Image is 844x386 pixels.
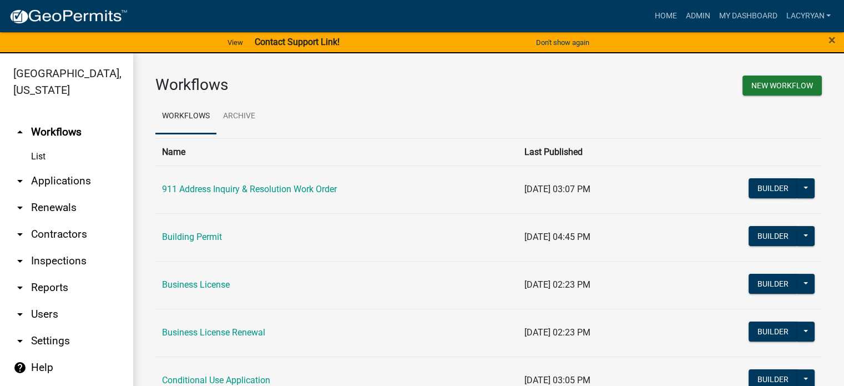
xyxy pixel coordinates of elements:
[781,6,835,27] a: lacyryan
[13,254,27,268] i: arrow_drop_down
[518,138,669,166] th: Last Published
[162,375,270,385] a: Conditional Use Application
[155,76,481,94] h3: Workflows
[155,99,216,134] a: Workflows
[828,32,836,48] span: ×
[254,37,339,47] strong: Contact Support Link!
[524,327,590,338] span: [DATE] 02:23 PM
[162,279,230,290] a: Business License
[13,201,27,214] i: arrow_drop_down
[155,138,518,166] th: Name
[749,322,797,342] button: Builder
[524,375,590,385] span: [DATE] 03:05 PM
[13,228,27,241] i: arrow_drop_down
[162,327,265,338] a: Business License Renewal
[828,33,836,47] button: Close
[216,99,262,134] a: Archive
[749,226,797,246] button: Builder
[223,33,247,52] a: View
[13,174,27,188] i: arrow_drop_down
[13,334,27,348] i: arrow_drop_down
[532,33,594,52] button: Don't show again
[524,232,590,242] span: [DATE] 04:45 PM
[162,184,337,194] a: 911 Address Inquiry & Resolution Work Order
[681,6,714,27] a: Admin
[714,6,781,27] a: My Dashboard
[13,126,27,139] i: arrow_drop_up
[524,184,590,194] span: [DATE] 03:07 PM
[749,274,797,294] button: Builder
[650,6,681,27] a: Home
[524,279,590,290] span: [DATE] 02:23 PM
[13,361,27,374] i: help
[13,281,27,294] i: arrow_drop_down
[749,178,797,198] button: Builder
[162,232,222,242] a: Building Permit
[742,76,822,96] button: New Workflow
[13,308,27,321] i: arrow_drop_down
